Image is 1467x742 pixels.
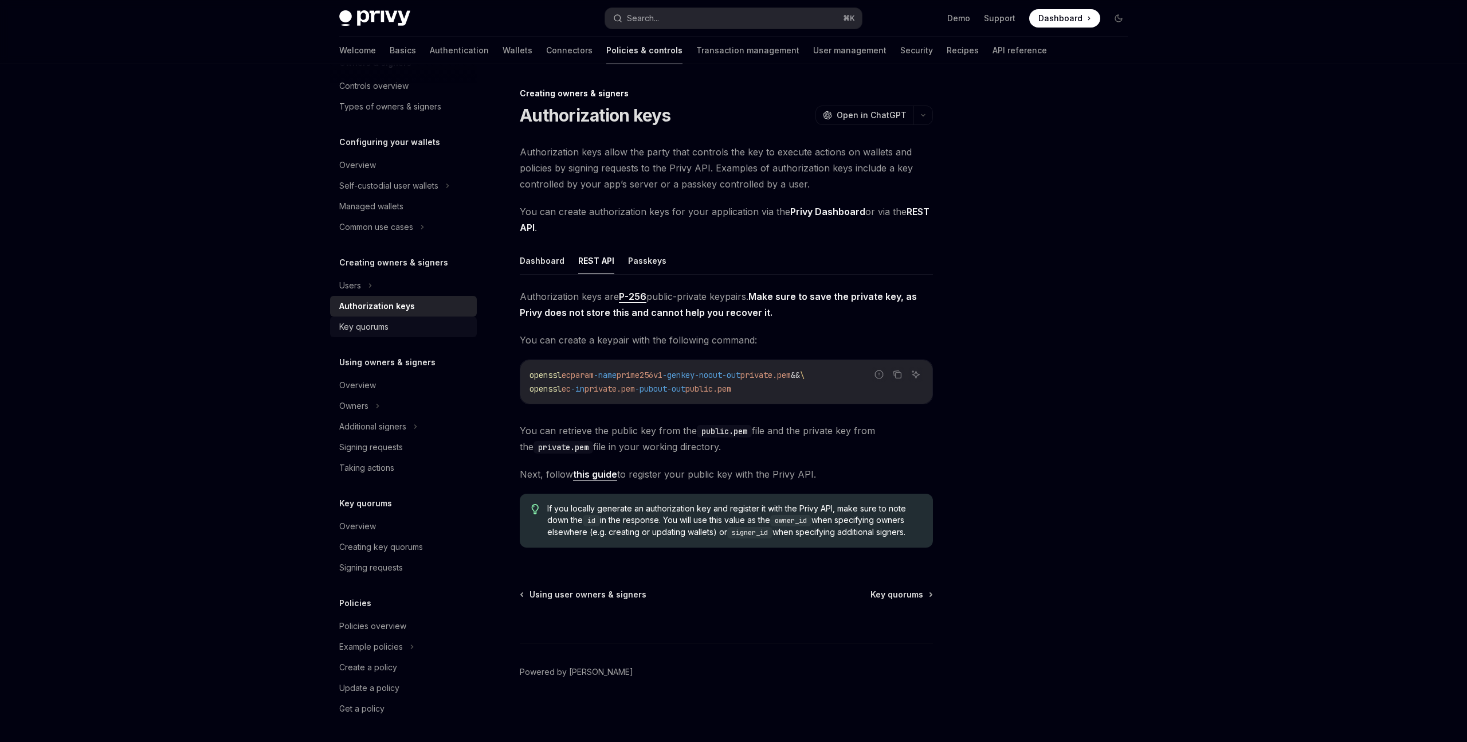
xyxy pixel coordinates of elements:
span: You can create a keypair with the following command: [520,332,933,348]
a: Creating key quorums [330,537,477,557]
span: If you locally generate an authorization key and register it with the Privy API, make sure to not... [547,503,921,538]
button: Ask AI [908,367,923,382]
span: Authorization keys are public-private keypairs. [520,288,933,321]
button: Passkeys [628,247,666,274]
span: Dashboard [1038,13,1082,24]
span: ⌘ K [843,14,855,23]
a: Using user owners & signers [521,589,646,600]
div: Creating owners & signers [520,88,933,99]
span: Using user owners & signers [529,589,646,600]
button: Copy the contents from the code block [890,367,905,382]
div: Additional signers [339,420,406,434]
a: Authentication [430,37,489,64]
span: Next, follow to register your public key with the Privy API. [520,466,933,482]
a: Policies overview [330,616,477,636]
a: Types of owners & signers [330,96,477,117]
a: API reference [993,37,1047,64]
a: Dashboard [1029,9,1100,28]
a: Recipes [947,37,979,64]
div: Types of owners & signers [339,100,441,114]
a: this guide [573,468,617,481]
h5: Key quorums [339,497,392,510]
a: Update a policy [330,678,477,698]
div: Update a policy [339,681,399,695]
div: Signing requests [339,440,403,454]
span: public.pem [685,384,731,394]
div: Search... [627,11,659,25]
a: Key quorums [330,317,477,337]
a: Key quorums [870,589,932,600]
span: You can create authorization keys for your application via the or via the . [520,204,933,236]
span: You can retrieve the public key from the file and the private key from the file in your working d... [520,423,933,455]
code: public.pem [697,425,752,438]
a: Powered by [PERSON_NAME] [520,666,633,678]
span: private.pem [740,370,791,380]
div: Self-custodial user wallets [339,179,438,193]
div: Example policies [339,640,403,654]
a: Signing requests [330,557,477,578]
span: Open in ChatGPT [837,110,907,121]
a: Signing requests [330,437,477,458]
button: REST API [578,247,614,274]
div: Common use cases [339,220,413,234]
a: Managed wallets [330,196,477,217]
div: Controls overview [339,79,409,93]
span: Key quorums [870,589,923,600]
span: openssl [529,370,562,380]
span: -out [722,370,740,380]
span: -noout [695,370,722,380]
code: signer_id [727,527,772,538]
a: Overview [330,155,477,175]
svg: Tip [531,504,539,514]
div: Get a policy [339,702,385,716]
a: Overview [330,375,477,396]
div: Overview [339,158,376,172]
span: openssl [529,384,562,394]
div: Policies overview [339,619,406,633]
a: Security [900,37,933,64]
a: Support [984,13,1015,24]
span: -genkey [662,370,695,380]
span: -name [594,370,617,380]
span: \ [800,370,805,380]
div: Authorization keys [339,299,415,313]
span: -in [571,384,585,394]
div: Overview [339,378,376,392]
a: User management [813,37,887,64]
button: Dashboard [520,247,564,274]
a: Connectors [546,37,593,64]
span: -out [667,384,685,394]
div: Signing requests [339,561,403,575]
code: private.pem [534,441,593,454]
a: Wallets [503,37,532,64]
a: Demo [947,13,970,24]
h5: Using owners & signers [339,356,436,369]
span: Authorization keys allow the party that controls the key to execute actions on wallets and polici... [520,144,933,192]
span: && [791,370,800,380]
div: Creating key quorums [339,540,423,554]
h1: Authorization keys [520,105,671,126]
span: ecparam [562,370,594,380]
a: Policies & controls [606,37,682,64]
a: Taking actions [330,458,477,478]
div: Overview [339,520,376,533]
strong: Privy Dashboard [790,206,865,217]
span: private.pem [585,384,635,394]
button: Open in ChatGPT [815,106,913,125]
a: Get a policy [330,698,477,719]
h5: Creating owners & signers [339,256,448,270]
div: Key quorums [339,320,389,334]
a: Transaction management [696,37,799,64]
a: Create a policy [330,657,477,678]
div: Owners [339,399,368,413]
code: owner_id [770,515,811,526]
img: dark logo [339,10,410,26]
span: -pubout [635,384,667,394]
button: Report incorrect code [872,367,887,382]
h5: Policies [339,596,371,610]
div: Taking actions [339,461,394,475]
a: Basics [390,37,416,64]
div: Users [339,279,361,292]
h5: Configuring your wallets [339,135,440,149]
a: Welcome [339,37,376,64]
